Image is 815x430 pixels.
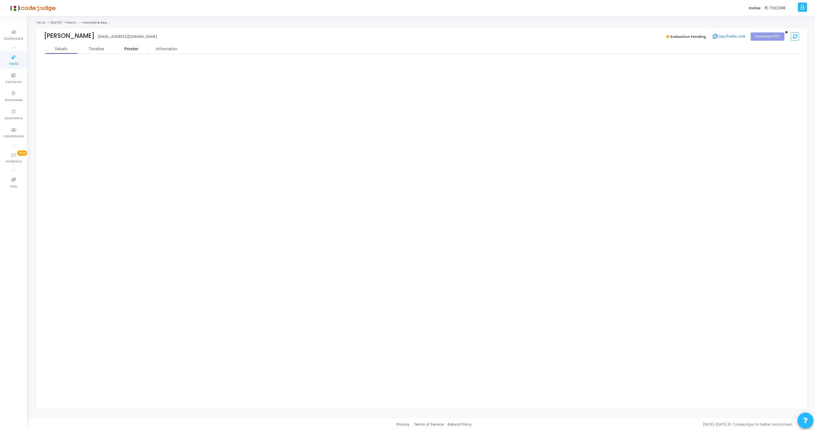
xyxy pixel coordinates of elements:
[89,47,104,52] div: Timeline
[764,6,768,10] span: T
[51,21,112,24] a: [DATE] - Titan Engineering Intern 2026
[397,422,409,427] a: Privacy
[4,36,23,42] span: Dashboard
[17,150,27,156] span: New
[36,21,46,24] a: Tests
[8,2,56,14] img: logo
[4,134,24,139] span: Candidates
[5,98,23,103] span: Interviews
[448,422,471,427] a: Refund Policy
[82,21,112,24] span: Candidate Report
[149,47,184,52] div: Information
[4,116,23,121] span: Questions
[10,184,17,190] span: FAQ
[6,159,22,164] span: Analytics
[55,47,67,52] div: Details
[44,32,95,39] div: [PERSON_NAME]
[98,34,157,39] div: [EMAIL_ADDRESS][DOMAIN_NAME]
[5,80,22,85] span: Contests
[670,34,706,39] span: Evaluation Pending
[770,5,785,11] span: 732/2418
[749,5,762,11] label: Invites:
[471,422,807,427] div: [DATE]-[DATE] © Codejudge, for better recruitment.
[711,32,748,41] button: Copy Public Link
[9,61,18,67] span: Tests
[114,47,149,52] div: Proctor
[751,32,784,41] button: Download PDF
[36,21,807,25] nav: breadcrumb
[414,422,443,427] a: Terms of Service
